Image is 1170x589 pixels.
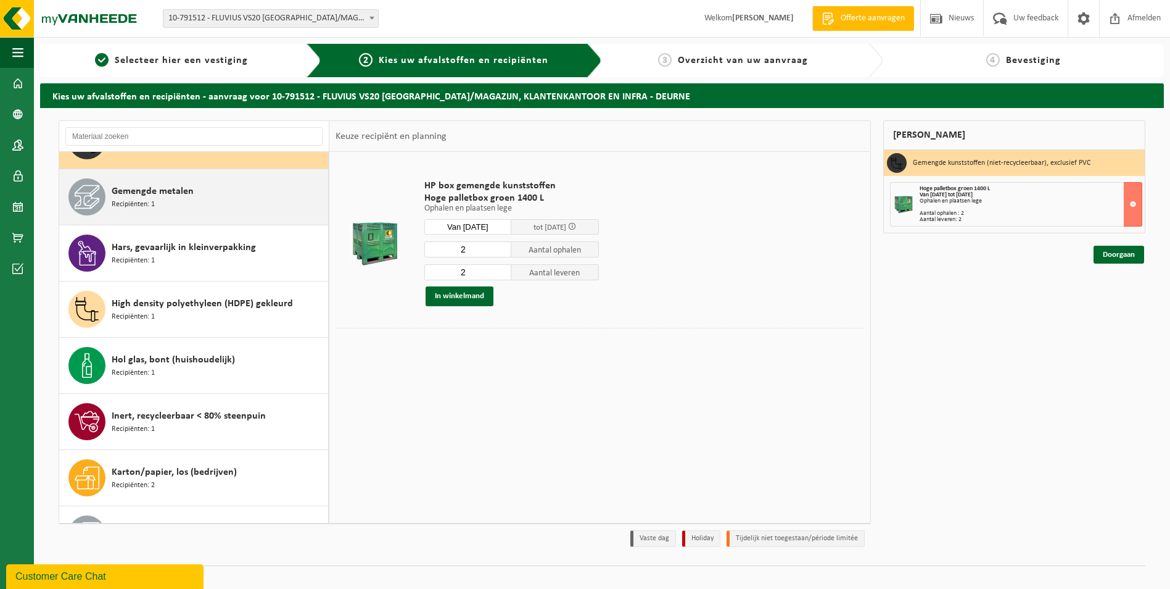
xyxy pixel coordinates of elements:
div: Keuze recipiënt en planning [329,121,453,152]
span: Kies uw afvalstoffen en recipiënten [379,56,548,65]
span: Recipiënten: 1 [112,255,155,267]
span: Recipiënten: 1 [112,311,155,323]
span: Karton/papier, los (bedrijven) [112,465,237,480]
span: Gemengde metalen [112,184,194,199]
span: HP box gemengde kunststoffen [424,180,599,192]
span: Selecteer hier een vestiging [115,56,248,65]
span: 1 [95,53,109,67]
span: 3 [658,53,672,67]
span: Recipiënten: 1 [112,367,155,379]
p: Ophalen en plaatsen lege [424,204,599,213]
span: Hars, gevaarlijk in kleinverpakking [112,240,256,255]
input: Selecteer datum [424,219,512,235]
span: High density polyethyleen (HDPE) gekleurd [112,296,293,311]
span: Recipiënten: 1 [112,199,155,211]
button: High density polyethyleen (HDPE) gekleurd Recipiënten: 1 [59,282,329,338]
button: Gemengde metalen Recipiënten: 1 [59,169,329,225]
div: Ophalen en plaatsen lege [920,198,1142,204]
span: 2 [359,53,373,67]
div: [PERSON_NAME] [883,120,1146,150]
span: 10-791512 - FLUVIUS VS20 ANTWERPEN/MAGAZIJN, KLANTENKANTOOR EN INFRA - DEURNE [163,9,379,28]
span: 10-791512 - FLUVIUS VS20 ANTWERPEN/MAGAZIJN, KLANTENKANTOOR EN INFRA - DEURNE [163,10,378,27]
li: Holiday [682,530,720,547]
span: Hoge palletbox groen 1400 L [424,192,599,204]
span: tot [DATE] [534,223,566,232]
span: Overzicht van uw aanvraag [678,56,808,65]
a: 1Selecteer hier een vestiging [46,53,297,68]
li: Tijdelijk niet toegestaan/période limitée [727,530,865,547]
h3: Gemengde kunststoffen (niet-recycleerbaar), exclusief PVC [913,153,1090,173]
span: Recipiënten: 1 [112,424,155,435]
strong: Van [DATE] tot [DATE] [920,191,973,198]
span: Hol glas, bont (huishoudelijk) [112,353,235,367]
button: Hol glas, bont (huishoudelijk) Recipiënten: 1 [59,338,329,394]
button: Inert, recycleerbaar < 80% steenpuin Recipiënten: 1 [59,394,329,450]
span: Koper kabel gemengd [112,521,204,536]
span: 4 [986,53,1000,67]
h2: Kies uw afvalstoffen en recipiënten - aanvraag voor 10-791512 - FLUVIUS VS20 [GEOGRAPHIC_DATA]/MA... [40,83,1164,107]
strong: [PERSON_NAME] [732,14,794,23]
span: Recipiënten: 2 [112,480,155,491]
button: Karton/papier, los (bedrijven) Recipiënten: 2 [59,450,329,506]
iframe: chat widget [6,562,206,589]
span: Aantal leveren [511,264,599,280]
button: Koper kabel gemengd [59,506,329,562]
button: In winkelmand [426,286,493,306]
input: Materiaal zoeken [65,127,323,146]
button: Hars, gevaarlijk in kleinverpakking Recipiënten: 1 [59,225,329,282]
div: Aantal leveren: 2 [920,217,1142,223]
span: Hoge palletbox groen 1400 L [920,185,990,192]
a: Doorgaan [1094,246,1144,264]
li: Vaste dag [630,530,676,547]
span: Aantal ophalen [511,241,599,257]
span: Offerte aanvragen [838,12,908,25]
a: Offerte aanvragen [812,6,914,31]
div: Aantal ophalen : 2 [920,211,1142,217]
span: Bevestiging [1006,56,1061,65]
span: Inert, recycleerbaar < 80% steenpuin [112,409,266,424]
